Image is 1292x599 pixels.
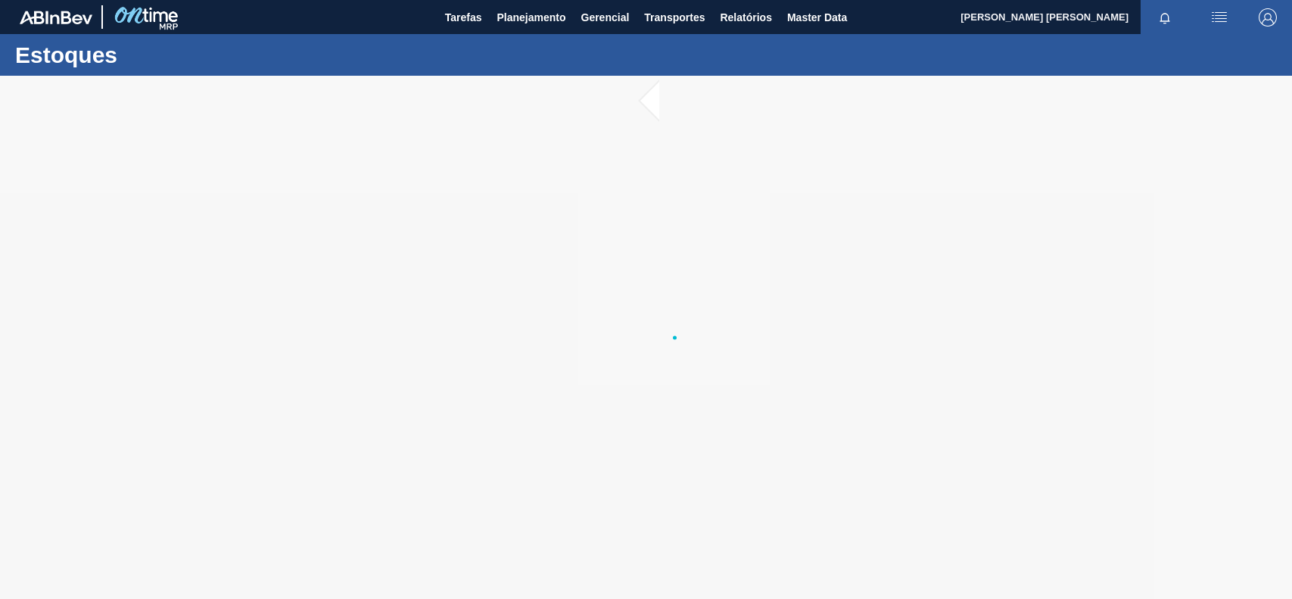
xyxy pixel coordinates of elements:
[20,11,92,24] img: TNhmsLtSVTkK8tSr43FrP2fwEKptu5GPRR3wAAAABJRU5ErkJggg==
[1141,7,1189,28] button: Notificações
[787,8,847,27] span: Master Data
[644,8,705,27] span: Transportes
[445,8,482,27] span: Tarefas
[1259,8,1277,27] img: Logout
[497,8,565,27] span: Planejamento
[1210,8,1228,27] img: userActions
[720,8,771,27] span: Relatórios
[15,46,284,64] h1: Estoques
[581,8,630,27] span: Gerencial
